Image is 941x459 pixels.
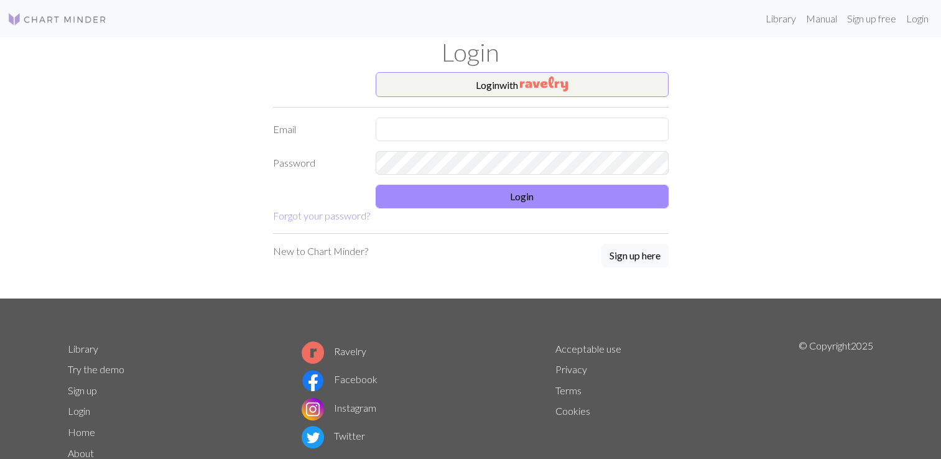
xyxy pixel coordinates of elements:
[7,12,107,27] img: Logo
[68,426,95,438] a: Home
[302,345,366,357] a: Ravelry
[302,402,376,414] a: Instagram
[302,398,324,420] img: Instagram logo
[555,405,590,417] a: Cookies
[376,185,669,208] button: Login
[302,430,365,442] a: Twitter
[520,76,568,91] img: Ravelry
[266,118,368,141] label: Email
[601,244,669,269] a: Sign up here
[68,363,124,375] a: Try the demo
[68,447,94,459] a: About
[761,6,801,31] a: Library
[555,343,621,355] a: Acceptable use
[68,343,98,355] a: Library
[376,72,669,97] button: Loginwith
[266,151,368,175] label: Password
[68,384,97,396] a: Sign up
[273,244,368,259] p: New to Chart Minder?
[842,6,901,31] a: Sign up free
[801,6,842,31] a: Manual
[302,373,378,385] a: Facebook
[601,244,669,267] button: Sign up here
[302,341,324,364] img: Ravelry logo
[60,37,881,67] h1: Login
[302,426,324,448] img: Twitter logo
[555,384,582,396] a: Terms
[302,369,324,392] img: Facebook logo
[555,363,587,375] a: Privacy
[901,6,934,31] a: Login
[68,405,90,417] a: Login
[273,210,370,221] a: Forgot your password?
